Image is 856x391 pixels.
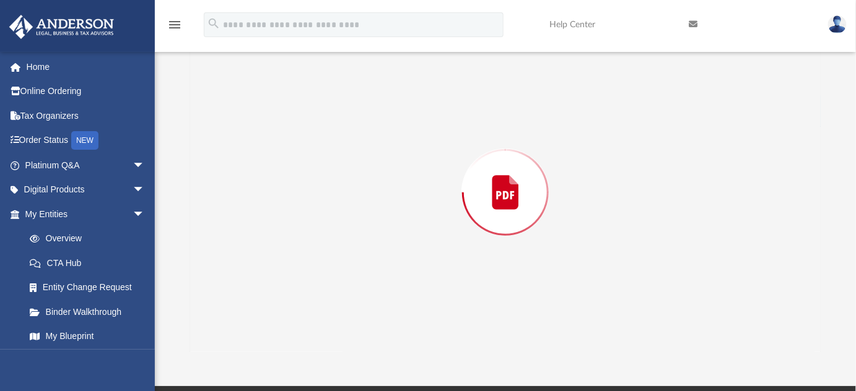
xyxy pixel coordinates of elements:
[17,251,164,275] a: CTA Hub
[17,275,164,300] a: Entity Change Request
[9,128,164,153] a: Order StatusNEW
[828,15,847,33] img: User Pic
[9,153,164,178] a: Platinum Q&Aarrow_drop_down
[71,131,98,150] div: NEW
[9,178,164,202] a: Digital Productsarrow_drop_down
[9,54,164,79] a: Home
[17,324,157,349] a: My Blueprint
[167,17,182,32] i: menu
[133,202,157,227] span: arrow_drop_down
[17,226,164,251] a: Overview
[9,202,164,226] a: My Entitiesarrow_drop_down
[207,17,221,30] i: search
[133,153,157,178] span: arrow_drop_down
[6,15,118,39] img: Anderson Advisors Platinum Portal
[17,348,164,373] a: Tax Due Dates
[9,103,164,128] a: Tax Organizers
[133,178,157,203] span: arrow_drop_down
[9,79,164,104] a: Online Ordering
[17,299,164,324] a: Binder Walkthrough
[167,24,182,32] a: menu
